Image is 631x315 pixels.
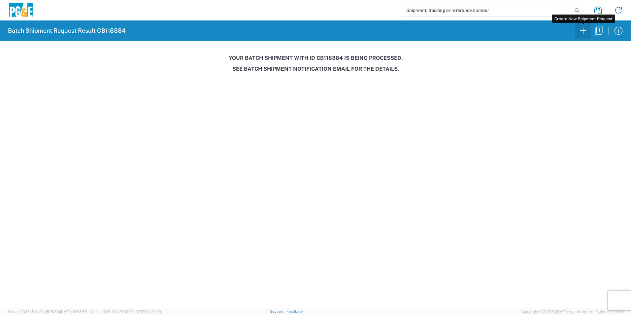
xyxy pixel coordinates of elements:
[5,66,626,72] h3: See Batch Shipment Notification email for the details.
[401,4,572,17] input: Shipment, tracking or reference number
[8,3,34,18] img: pge
[60,310,87,314] span: [DATE] 14:43:55
[5,55,626,61] h3: Your batch shipment with id CB118384 is being processed.
[90,310,161,314] span: Client: 2025.18.0-27d3021
[521,309,623,315] span: Copyright © [DATE]-[DATE] Agistix Inc., All Rights Reserved
[8,310,87,314] span: Server: 2025.18.0-c7ad5f513fb
[270,309,286,313] a: Support
[286,309,303,313] a: Feedback
[8,27,125,35] h2: Batch Shipment Request Result CB118384
[134,310,161,314] span: [DATE] 10:20:09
